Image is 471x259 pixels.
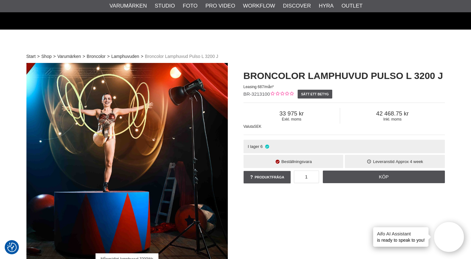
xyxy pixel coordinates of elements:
[244,91,270,97] span: BR-3213100
[395,159,423,164] span: Approx 4 week
[340,117,445,121] span: Inkl. moms
[244,117,340,121] span: Exkl. moms
[244,85,274,89] span: Leasing 687/mån*
[57,53,81,60] a: Varumärken
[183,2,198,10] a: Foto
[244,124,254,129] span: Valuta
[109,2,147,10] a: Varumärken
[373,159,395,164] span: Leveranstid
[319,2,334,10] a: Hyra
[261,144,263,149] span: 6
[37,53,40,60] span: >
[244,69,445,82] h1: Broncolor Lamphuvud Pulso L 3200 J
[205,2,235,10] a: Pro Video
[283,2,311,10] a: Discover
[373,227,429,247] div: is ready to speak to you!
[243,2,275,10] a: Workflow
[107,53,109,60] span: >
[340,110,445,117] span: 42 468.75
[145,53,218,60] span: Broncolor Lamphuvud Pulso L 3200 J
[7,243,17,252] img: Revisit consent button
[341,2,362,10] a: Outlet
[26,53,36,60] a: Start
[111,53,139,60] a: Lamphuvuden
[248,144,259,149] span: I lager
[155,2,175,10] a: Studio
[244,171,291,183] a: Produktfråga
[254,124,261,129] span: SEK
[270,91,294,98] div: Kundbetyg: 0
[244,110,340,117] span: 33 975
[53,53,56,60] span: >
[41,53,52,60] a: Shop
[87,53,106,60] a: Broncolor
[7,242,17,253] button: Samtyckesinställningar
[264,144,270,149] i: I lager
[323,171,445,183] a: Köp
[298,90,333,99] a: Sätt ett betyg
[281,159,312,164] span: Beställningsvara
[82,53,85,60] span: >
[377,230,425,237] h4: Aifo AI Assistant
[141,53,143,60] span: >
